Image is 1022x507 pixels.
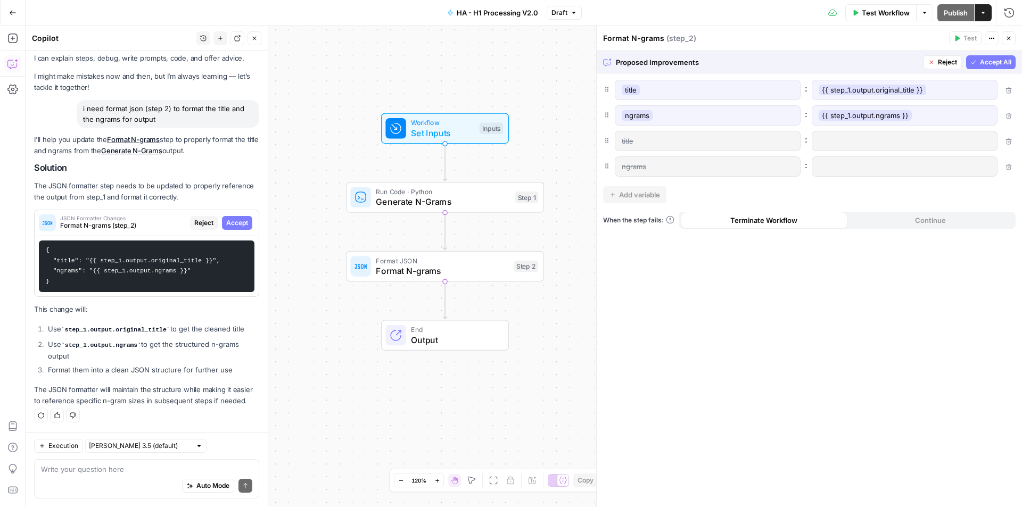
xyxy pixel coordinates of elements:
p: ngrams [622,110,653,121]
span: Add variable [619,189,660,200]
span: Format JSON [376,255,509,265]
div: Step 1 [515,192,538,203]
button: Publish [937,4,974,21]
span: Output [411,334,498,346]
span: Format N-grams (step_2) [60,221,186,230]
p: title [622,85,640,95]
button: Auto Mode [182,479,234,493]
span: 120% [411,476,426,485]
button: Test Workflow [845,4,916,21]
li: Use to get the structured n-grams output [45,339,259,361]
g: Edge from step_1 to step_2 [443,213,447,250]
span: Test [963,34,977,43]
p: I might make mistakes now and then, but I’m always learning — let’s tackle it together! [34,71,259,93]
code: { "title": "{{ step_1.output.original_title }}", "ngrams": "{{ step_1.output.ngrams }}" } [46,247,220,285]
a: Format N-grams [107,135,160,144]
li: Use to get the cleaned title [45,323,259,335]
span: Terminate Workflow [730,215,797,226]
p: The JSON formatter step needs to be updated to properly reference the output from step_1 and form... [34,180,259,203]
g: Edge from start to step_1 [443,144,447,181]
div: Step 2 [514,261,539,272]
span: Workflow [411,118,474,128]
span: JSON Formatter Changes [60,215,186,221]
span: Generate N-Grams [376,195,510,208]
div: EndOutput [346,320,544,351]
input: Claude Sonnet 3.5 (default) [89,440,191,451]
p: {{ step_1.output.ngrams }} [819,110,912,121]
div: Inputs [480,123,503,135]
button: Test [949,31,982,45]
span: Format N-grams [376,264,509,277]
span: HA - H1 Processing V2.0 [457,7,538,18]
div: Format N-grams [603,33,946,44]
span: Reject [938,57,957,67]
span: : [805,82,807,95]
span: Reject [194,218,213,228]
span: End [411,325,498,335]
button: Continue [847,212,1014,229]
g: Edge from step_2 to end [443,281,447,319]
div: Format JSONFormat N-gramsStep 2 [346,251,544,282]
p: I can explain steps, debug, write prompts, code, and offer advice. [34,53,259,64]
span: Execution [48,441,78,451]
a: Generate N-Grams [101,146,162,155]
p: This change will: [34,304,259,315]
span: Copy [578,476,594,485]
div: i need format json (step 2) to format the title and the ngrams for output [77,100,259,128]
span: Auto Mode [196,481,229,491]
code: step_1.output.original_title [61,327,170,333]
p: The JSON formatter will maintain the structure while making it easier to reference specific n-gra... [34,384,259,406]
span: : [805,159,807,171]
span: : [805,107,807,120]
div: WorkflowSet InputsInputs [346,113,544,144]
p: title [622,136,633,146]
span: ( step_2 ) [666,33,696,44]
button: Reject [924,55,962,69]
p: ngrams [622,161,646,172]
span: Run Code · Python [376,187,510,197]
span: Proposed Improvements [616,57,919,68]
button: Copy [573,473,598,487]
button: Execution [34,439,83,453]
div: Run Code · PythonGenerate N-GramsStep 1 [346,182,544,213]
span: Continue [915,215,946,226]
p: I'll help you update the step to properly format the title and ngrams from the output. [34,134,259,156]
a: When the step fails: [603,215,674,225]
code: step_1.output.ngrams [61,342,141,348]
p: {{ step_1.output.original_title }} [819,85,926,95]
button: Add variable [603,186,666,203]
button: Draft [547,6,582,20]
span: Publish [944,7,968,18]
button: Accept All [966,55,1016,69]
span: Accept All [980,57,1011,67]
button: HA - H1 Processing V2.0 [441,4,545,21]
span: Draft [551,8,567,18]
li: Format them into a clean JSON structure for further use [45,364,259,375]
button: Accept [222,216,252,230]
button: Reject [190,216,218,230]
span: : [805,133,807,146]
div: Copilot [32,33,193,44]
h2: Solution [34,163,259,173]
span: Set Inputs [411,127,474,139]
span: Accept [226,218,248,228]
span: Test Workflow [862,7,910,18]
